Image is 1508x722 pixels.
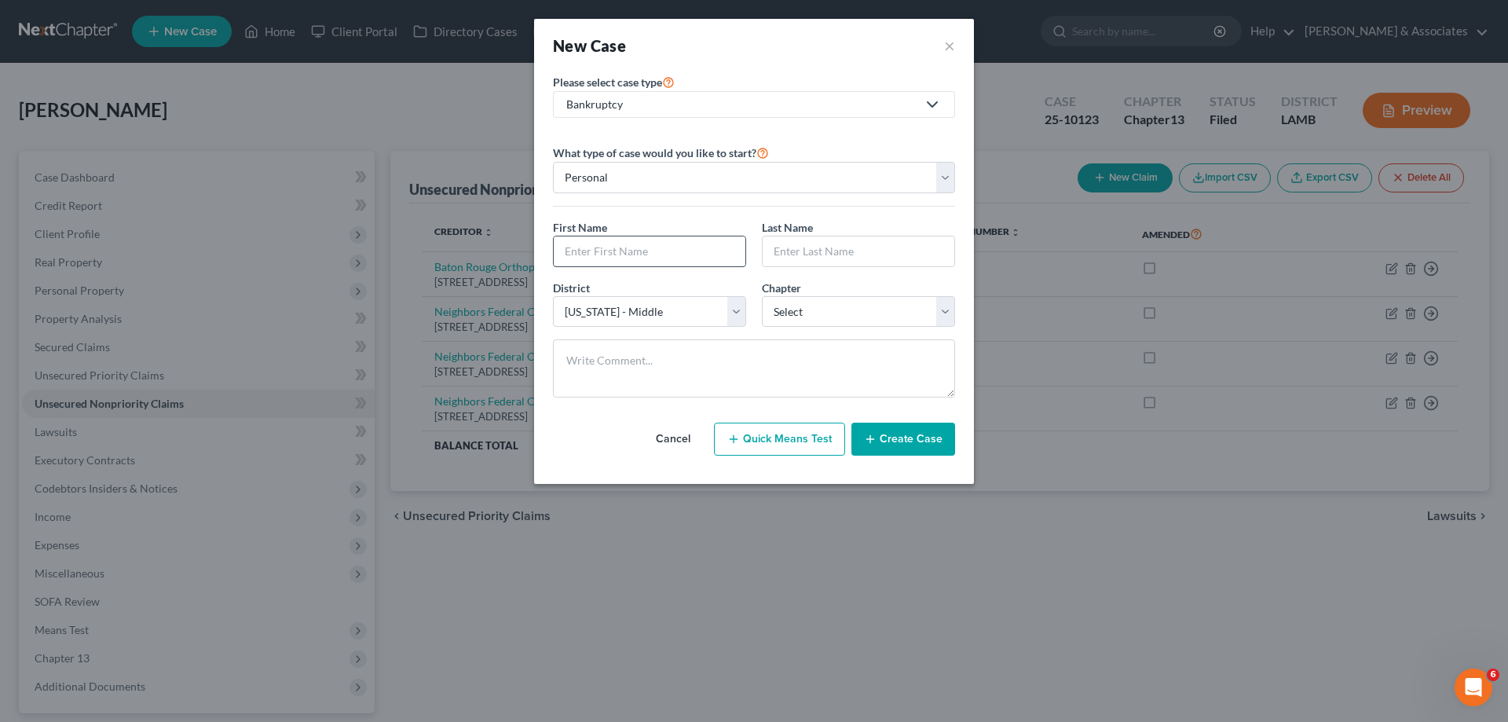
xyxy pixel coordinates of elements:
span: Chapter [762,281,801,295]
button: Quick Means Test [714,423,845,456]
span: Please select case type [553,75,662,89]
iframe: Intercom live chat [1455,669,1492,706]
input: Enter Last Name [763,236,954,266]
span: Last Name [762,221,813,234]
span: First Name [553,221,607,234]
label: What type of case would you like to start? [553,143,769,162]
span: District [553,281,590,295]
span: 6 [1487,669,1499,681]
button: Create Case [851,423,955,456]
strong: New Case [553,36,626,55]
button: × [944,35,955,57]
button: Cancel [639,423,708,455]
div: Bankruptcy [566,97,917,112]
input: Enter First Name [554,236,745,266]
